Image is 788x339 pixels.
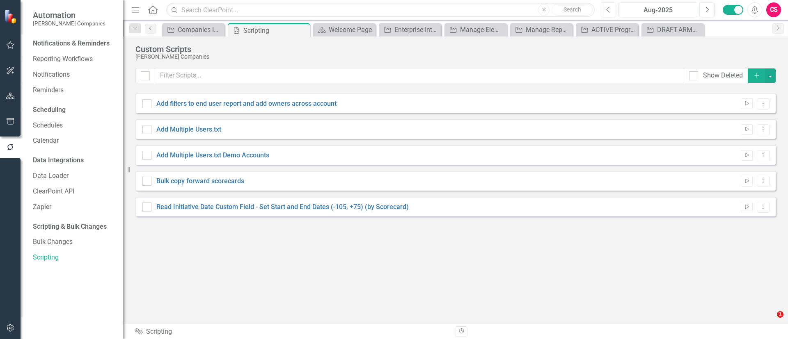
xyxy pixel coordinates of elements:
[33,187,115,196] a: ClearPoint API
[33,86,115,95] a: Reminders
[33,105,66,115] div: Scheduling
[315,25,373,35] a: Welcome Page
[381,25,439,35] a: Enterprise Internment Services System ([PERSON_NAME]) Operations and Management (O&M) Support
[155,68,684,83] input: Filter Scripts...
[447,25,505,35] a: Manage Elements
[135,54,772,60] div: [PERSON_NAME] Companies
[512,25,570,35] a: Manage Reports
[760,311,780,331] iframe: Intercom live chat
[33,253,115,262] a: Scripting
[644,25,702,35] a: DRAFT-ARMY-185605-UNITED STATES ARMY JOINT PROGRAM EXECUTIVE OFFICE CHEMICAL BIOLOGICAL RADIOLOGI...
[4,9,18,24] img: ClearPoint Strategy
[135,327,449,337] div: Scripting
[33,121,115,130] a: Schedules
[329,25,373,35] div: Welcome Page
[564,6,581,13] span: Search
[33,237,115,247] a: Bulk Changes
[703,71,743,80] div: Show Deleted
[33,10,105,20] span: Automation
[178,25,222,35] div: Companies Interested Report
[156,151,269,159] a: Add Multiple Users.txt Demo Accounts
[33,171,115,181] a: Data Loader
[33,156,84,165] div: Data Integrations
[591,25,636,35] div: ACTIVE Programs - TIMELINE View
[243,25,308,36] div: Scripting
[621,5,694,15] div: Aug-2025
[618,2,697,17] button: Aug-2025
[33,222,107,232] div: Scripting & Bulk Changes
[166,3,595,17] input: Search ClearPoint...
[33,202,115,212] a: Zapier
[657,25,702,35] div: DRAFT-ARMY-185605-UNITED STATES ARMY JOINT PROGRAM EXECUTIVE OFFICE CHEMICAL BIOLOGICAL RADIOLOGI...
[552,4,593,16] button: Search
[156,125,221,133] a: Add Multiple Users.txt
[578,25,636,35] a: ACTIVE Programs - TIMELINE View
[156,100,337,107] a: Add filters to end user report and add owners across account
[33,39,110,48] div: Notifications & Reminders
[766,2,781,17] button: CS
[156,203,409,211] a: Read Initiative Date Custom Field - Set Start and End Dates (-105, +75) (by Scorecard)
[33,20,105,27] small: [PERSON_NAME] Companies
[164,25,222,35] a: Companies Interested Report
[394,25,439,35] div: Enterprise Internment Services System ([PERSON_NAME]) Operations and Management (O&M) Support
[135,45,772,54] div: Custom Scripts
[33,70,115,80] a: Notifications
[460,25,505,35] div: Manage Elements
[33,55,115,64] a: Reporting Workflows
[526,25,570,35] div: Manage Reports
[156,177,244,185] a: Bulk copy forward scorecards
[33,136,115,146] a: Calendar
[777,311,783,318] span: 1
